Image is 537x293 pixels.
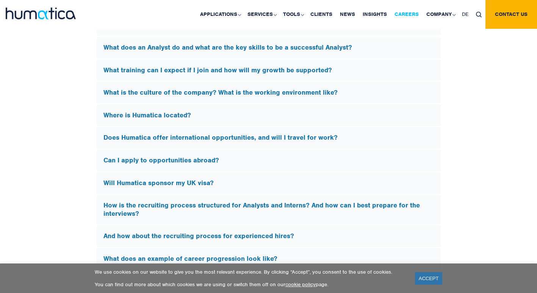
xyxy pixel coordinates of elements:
h5: Will Humatica sponsor my UK visa? [103,179,434,187]
a: cookie policy [285,281,316,288]
p: We use cookies on our website to give you the most relevant experience. By clicking “Accept”, you... [95,269,405,275]
h5: What is the culture of the company? What is the working environment like? [103,89,434,97]
h5: Can I apply to opportunities abroad? [103,156,434,165]
h5: Does Humatica offer international opportunities, and will I travel for work? [103,134,434,142]
h5: What training can I expect if I join and how will my growth be supported? [103,66,434,75]
p: You can find out more about which cookies we are using or switch them off on our page. [95,281,405,288]
span: DE [462,11,468,17]
a: ACCEPT [415,272,443,285]
img: search_icon [476,12,482,17]
h5: How is the recruiting process structured for Analysts and Interns? And how can I best prepare for... [103,201,434,218]
h5: What does an Analyst do and what are the key skills to be a successful Analyst? [103,44,434,52]
h5: What does an example of career progression look like? [103,255,434,263]
h5: And how about the recruiting process for experienced hires? [103,232,434,240]
h5: Where is Humatica located? [103,111,434,120]
img: logo [6,8,76,19]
